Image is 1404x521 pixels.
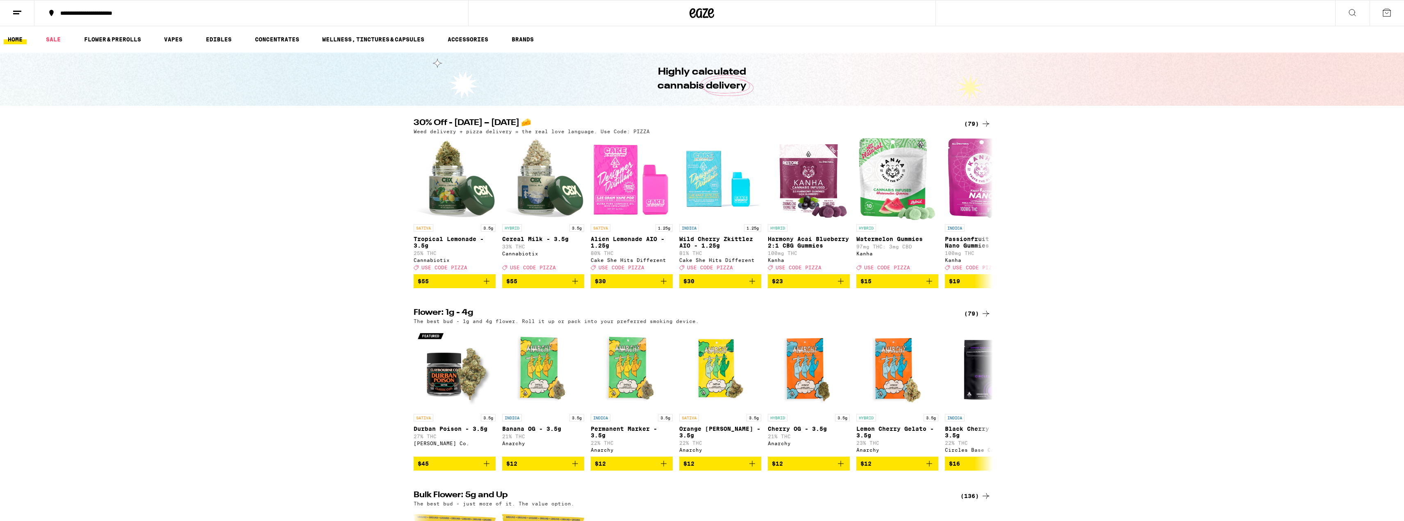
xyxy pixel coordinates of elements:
[679,328,761,457] a: Open page for Orange Runtz - 3.5g from Anarchy
[658,414,673,421] p: 3.5g
[421,265,467,270] span: USE CODE PIZZA
[414,501,574,506] p: The best bud - just more of it. The value option.
[502,236,584,242] p: Cereal Milk - 3.5g
[598,265,644,270] span: USE CODE PIZZA
[414,250,496,256] p: 25% THC
[595,460,606,467] span: $12
[679,274,761,288] button: Add to bag
[856,244,938,249] p: 97mg THC: 3mg CBD
[481,224,496,232] p: 3.5g
[591,224,610,232] p: SATIVA
[679,236,761,249] p: Wild Cherry Zkittlez AIO - 1.25g
[569,414,584,421] p: 3.5g
[744,224,761,232] p: 1.25g
[506,278,517,284] span: $55
[507,34,538,44] button: BRANDS
[318,34,428,44] a: WELLNESS, TINCTURES & CAPSULES
[679,457,761,471] button: Add to bag
[945,447,1027,453] div: Circles Base Camp
[768,414,787,421] p: HYBRID
[679,447,761,453] div: Anarchy
[746,414,761,421] p: 3.5g
[924,414,938,421] p: 3.5g
[679,138,761,274] a: Open page for Wild Cherry Zkittlez AIO - 1.25g from Cake She Hits Different
[945,328,1027,457] a: Open page for Black Cherry Gelato - 3.5g from Circles Base Camp
[768,434,850,439] p: 21% THC
[414,119,951,129] h2: 30% Off - [DATE] – [DATE] 🧀
[591,138,673,274] a: Open page for Alien Lemonade AIO - 1.25g from Cake She Hits Different
[772,460,783,467] span: $12
[591,257,673,263] div: Cake She Hits Different
[414,319,699,324] p: The best bud - 1g and 4g flower. Roll it up or pack into your preferred smoking device.
[945,250,1027,256] p: 100mg THC
[414,328,496,457] a: Open page for Durban Poison - 3.5g from Claybourne Co.
[418,460,429,467] span: $45
[414,236,496,249] p: Tropical Lemonade - 3.5g
[679,257,761,263] div: Cake She Hits Different
[856,440,938,446] p: 23% THC
[776,265,821,270] span: USE CODE PIZZA
[960,491,991,501] a: (136)
[768,138,850,274] a: Open page for Harmony Acai Blueberry 2:1 CBG Gummies from Kanha
[591,457,673,471] button: Add to bag
[502,138,584,274] a: Open page for Cereal Milk - 3.5g from Cannabiotix
[679,440,761,446] p: 22% THC
[772,278,783,284] span: $23
[418,278,429,284] span: $55
[414,257,496,263] div: Cannabiotix
[949,460,960,467] span: $16
[595,278,606,284] span: $30
[768,257,850,263] div: Kanha
[768,328,850,457] a: Open page for Cherry OG - 3.5g from Anarchy
[856,425,938,439] p: Lemon Cherry Gelato - 3.5g
[953,265,999,270] span: USE CODE PIZZA
[945,414,965,421] p: INDICA
[414,441,496,446] div: [PERSON_NAME] Co.
[683,460,694,467] span: $12
[860,460,872,467] span: $12
[414,129,650,134] p: Weed delivery + pizza delivery = the real love language. Use Code: PIZZA
[856,328,938,410] img: Anarchy - Lemon Cherry Gelato - 3.5g
[414,138,496,274] a: Open page for Tropical Lemonade - 3.5g from Cannabiotix
[414,138,496,220] img: Cannabiotix - Tropical Lemonade - 3.5g
[679,224,699,232] p: INDICA
[859,138,935,220] img: Kanha - Watermelon Gummies
[964,309,991,319] div: (79)
[502,251,584,256] div: Cannabiotix
[502,328,584,457] a: Open page for Banana OG - 3.5g from Anarchy
[414,274,496,288] button: Add to bag
[945,224,965,232] p: INDICA
[768,236,850,249] p: Harmony Acai Blueberry 2:1 CBG Gummies
[856,251,938,256] div: Kanha
[856,414,876,421] p: HYBRID
[591,328,673,457] a: Open page for Permanent Marker - 3.5g from Anarchy
[502,441,584,446] div: Anarchy
[945,328,1027,410] img: Circles Base Camp - Black Cherry Gelato - 3.5g
[635,65,770,93] h1: Highly calculated cannabis delivery
[768,441,850,446] div: Anarchy
[502,425,584,432] p: Banana OG - 3.5g
[679,250,761,256] p: 81% THC
[414,309,951,319] h2: Flower: 1g - 4g
[414,414,433,421] p: SATIVA
[80,34,145,44] a: FLOWER & PREROLLS
[679,138,761,220] img: Cake She Hits Different - Wild Cherry Zkittlez AIO - 1.25g
[502,244,584,249] p: 33% THC
[947,138,1024,220] img: Kanha - Passionfruit Paradise Nano Gummies
[687,265,733,270] span: USE CODE PIZZA
[768,250,850,256] p: 100mg THC
[569,224,584,232] p: 3.5g
[856,274,938,288] button: Add to bag
[481,414,496,421] p: 3.5g
[679,425,761,439] p: Orange [PERSON_NAME] - 3.5g
[414,434,496,439] p: 27% THC
[502,328,584,410] img: Anarchy - Banana OG - 3.5g
[510,265,556,270] span: USE CODE PIZZA
[856,236,938,242] p: Watermelon Gummies
[856,447,938,453] div: Anarchy
[679,328,761,410] img: Anarchy - Orange Runtz - 3.5g
[591,274,673,288] button: Add to bag
[251,34,303,44] a: CONCENTRATES
[4,34,27,44] a: HOME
